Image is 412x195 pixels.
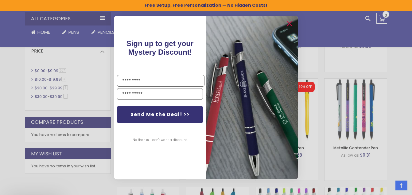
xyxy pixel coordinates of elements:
[130,132,191,148] button: No thanks, I don't want a discount.
[285,19,294,29] button: Close dialog
[126,39,194,56] span: !
[126,39,194,56] span: Sign up to get your Mystery Discount
[206,16,298,179] img: pop-up-image
[117,106,203,123] button: Send Me the Deal! >>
